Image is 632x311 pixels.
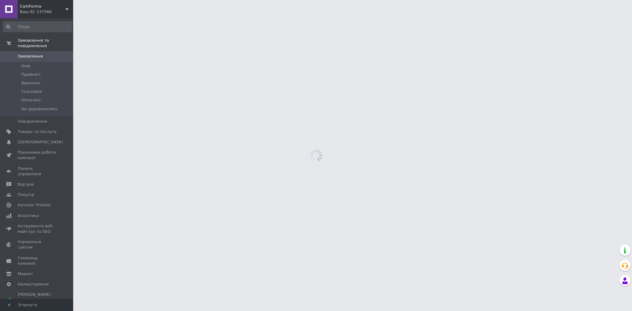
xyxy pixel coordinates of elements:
[18,182,34,187] span: Відгуки
[18,119,47,124] span: Повідомлення
[18,281,49,287] span: Налаштування
[18,129,56,135] span: Товари та послуги
[18,255,56,266] span: Гаманець компанії
[18,213,39,218] span: Аналітика
[18,239,56,250] span: Управління сайтом
[3,21,72,32] input: Пошук
[18,202,51,208] span: Каталог ProSale
[18,166,56,177] span: Панель управління
[21,80,40,86] span: Виконані
[20,9,73,15] div: Ваш ID: 137566
[18,139,63,145] span: [DEMOGRAPHIC_DATA]
[18,271,33,277] span: Маркет
[21,72,40,77] span: Прийняті
[18,223,56,234] span: Інструменти веб-майстра та SEO
[18,150,56,161] span: Показники роботи компанії
[21,97,41,103] span: Оплачені
[18,292,56,309] span: [PERSON_NAME] та рахунки
[21,89,42,94] span: Скасовані
[21,63,30,69] span: Нові
[21,106,58,112] span: Не додзвонились
[18,54,43,59] span: Замовлення
[20,4,66,9] span: CamForma
[18,38,73,49] span: Замовлення та повідомлення
[18,192,34,197] span: Покупці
